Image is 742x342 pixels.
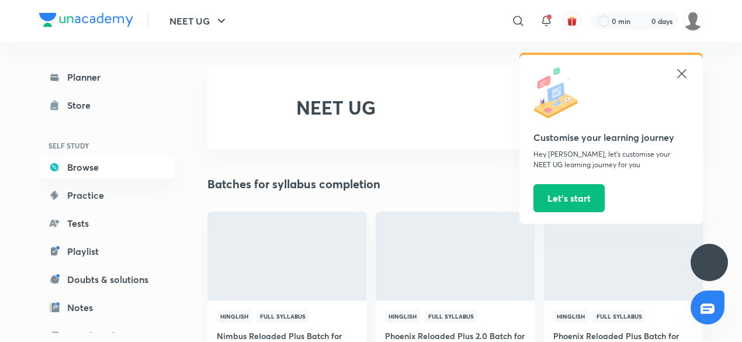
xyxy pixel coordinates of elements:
[39,184,175,207] a: Practice
[39,94,175,117] a: Store
[39,65,175,89] a: Planner
[39,212,175,235] a: Tests
[567,16,577,26] img: avatar
[206,210,367,301] img: Thumbnail
[374,210,536,301] img: Thumbnail
[296,96,376,119] h2: NEET UG
[67,98,98,112] div: Store
[533,130,689,144] h5: Customise your learning journey
[542,210,704,301] img: Thumbnail
[39,136,175,156] h6: SELF STUDY
[637,15,649,27] img: streak
[683,11,703,31] img: Aarati parsewar
[162,9,235,33] button: NEET UG
[39,13,133,30] a: Company Logo
[39,296,175,319] a: Notes
[39,240,175,263] a: Playlist
[533,67,586,119] img: icon
[256,310,309,323] span: Full Syllabus
[593,310,646,323] span: Full Syllabus
[217,310,252,323] span: Hinglish
[563,12,581,30] button: avatar
[533,184,605,212] button: Let’s start
[553,310,588,323] span: Hinglish
[385,310,420,323] span: Hinglish
[702,255,716,270] img: ttu
[39,156,175,179] a: Browse
[533,149,689,170] p: Hey [PERSON_NAME], let’s customise your NEET UG learning journey for you
[425,310,477,323] span: Full Syllabus
[207,175,380,193] h2: Batches for syllabus completion
[235,89,273,126] img: NEET UG
[39,13,133,27] img: Company Logo
[39,268,175,291] a: Doubts & solutions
